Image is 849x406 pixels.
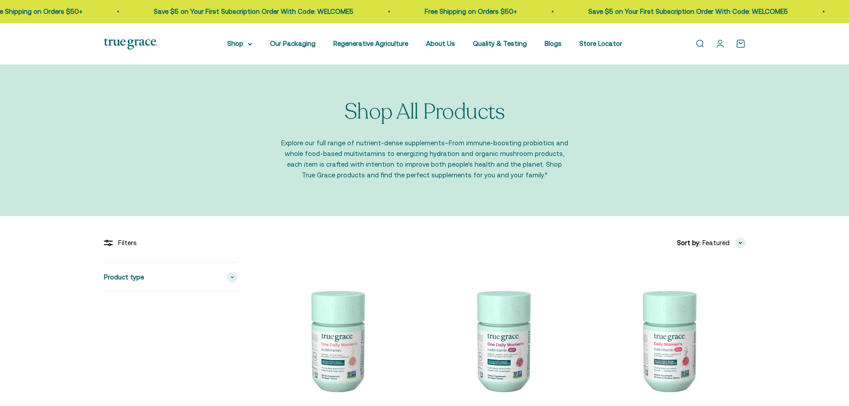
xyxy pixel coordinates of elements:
[345,100,505,124] p: Shop All Products
[154,6,353,17] p: Save $5 on Your First Subscription Order With Code: WELCOME5
[333,40,408,47] a: Regenerative Agriculture
[104,238,238,248] div: Filters
[104,272,144,283] span: Product type
[702,238,746,248] button: Featured
[677,238,701,248] span: Sort by:
[270,40,316,47] a: Our Packaging
[104,263,238,291] summary: Product type
[545,40,562,47] a: Blogs
[473,40,527,47] a: Quality & Testing
[425,8,517,15] a: Free Shipping on Orders $50+
[426,40,455,47] a: About Us
[579,40,622,47] a: Store Locator
[227,38,252,49] summary: Shop
[280,138,570,180] p: Explore our full range of nutrient-dense supplements–From immune-boosting probiotics and whole fo...
[702,238,730,248] span: Featured
[588,6,788,17] p: Save $5 on Your First Subscription Order With Code: WELCOME5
